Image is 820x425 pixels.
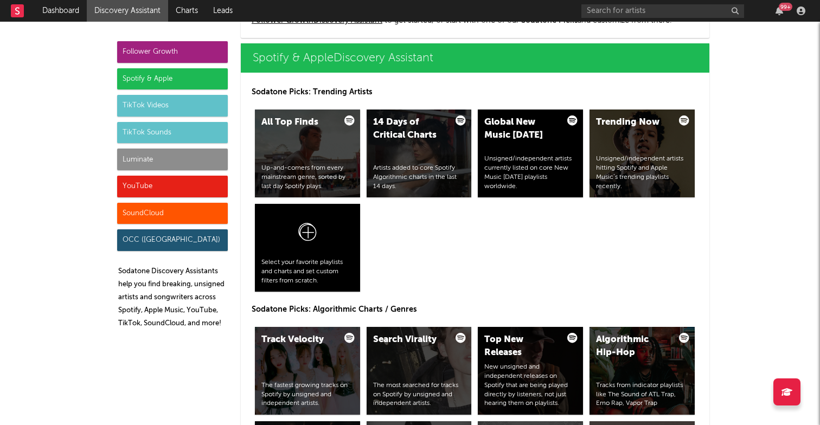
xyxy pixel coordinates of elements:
[484,333,558,359] div: Top New Releases
[118,265,228,330] p: Sodatone Discovery Assistants help you find breaking, unsigned artists and songwriters across Spo...
[590,110,695,197] a: Trending NowUnsigned/independent artists hitting Spotify and Apple Music’s trending playlists rec...
[596,116,670,129] div: Trending Now
[117,122,228,144] div: TikTok Sounds
[373,164,465,191] div: Artists added to core Spotify Algorithmic charts in the last 14 days.
[252,86,699,99] p: Sodatone Picks: Trending Artists
[484,154,576,191] div: Unsigned/independent artists currently listed on core New Music [DATE] playlists worldwide.
[117,176,228,197] div: YouTube
[261,116,335,129] div: All Top Finds
[596,154,688,191] div: Unsigned/independent artists hitting Spotify and Apple Music’s trending playlists recently.
[261,164,354,191] div: Up-and-comers from every mainstream genre, sorted by last day Spotify plays.
[117,203,228,224] div: SoundCloud
[117,68,228,90] div: Spotify & Apple
[373,333,447,346] div: Search Virality
[478,327,583,415] a: Top New ReleasesNew unsigned and independent releases on Spotify that are being played directly b...
[590,327,695,415] a: Algorithmic Hip-HopTracks from indicator playlists like The Sound of ATL Trap, Emo Rap, Vapor Trap
[261,381,354,408] div: The fastest growing tracks on Spotify by unsigned and independent artists.
[367,110,472,197] a: 14 Days of Critical ChartsArtists added to core Spotify Algorithmic charts in the last 14 days.
[261,258,354,285] div: Select your favorite playlists and charts and set custom filters from scratch.
[776,7,783,15] button: 99+
[255,327,360,415] a: Track VelocityThe fastest growing tracks on Spotify by unsigned and independent artists.
[252,17,382,24] a: Follower GrowthDiscovery Assistant
[373,381,465,408] div: The most searched for tracks on Spotify by unsigned and independent artists.
[484,116,558,142] div: Global New Music [DATE]
[478,110,583,197] a: Global New Music [DATE]Unsigned/independent artists currently listed on core New Music [DATE] pla...
[117,95,228,117] div: TikTok Videos
[779,3,792,11] div: 99 +
[252,303,699,316] p: Sodatone Picks: Algorithmic Charts / Genres
[117,41,228,63] div: Follower Growth
[521,17,578,24] span: Sodatone Picks
[255,204,360,292] a: Select your favorite playlists and charts and set custom filters from scratch.
[596,381,688,408] div: Tracks from indicator playlists like The Sound of ATL Trap, Emo Rap, Vapor Trap
[373,116,447,142] div: 14 Days of Critical Charts
[117,149,228,170] div: Luminate
[367,327,472,415] a: Search ViralityThe most searched for tracks on Spotify by unsigned and independent artists.
[117,229,228,251] div: OCC ([GEOGRAPHIC_DATA])
[484,363,576,408] div: New unsigned and independent releases on Spotify that are being played directly by listeners, not...
[255,110,360,197] a: All Top FindsUp-and-comers from every mainstream genre, sorted by last day Spotify plays.
[261,333,335,346] div: Track Velocity
[581,4,744,18] input: Search for artists
[241,43,709,73] a: Spotify & AppleDiscovery Assistant
[596,333,670,359] div: Algorithmic Hip-Hop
